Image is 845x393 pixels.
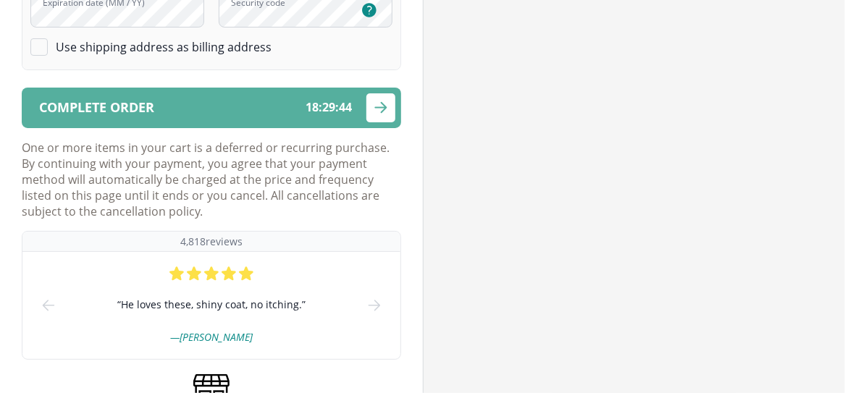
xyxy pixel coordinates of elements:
button: next-slide [366,252,383,359]
span: 18 : 29 : 44 [306,101,352,114]
span: Complete order [39,101,154,114]
span: — [PERSON_NAME] [170,330,253,344]
button: prev-slide [40,252,57,359]
p: 4,818 reviews [180,234,243,248]
p: One or more items in your cart is a deferred or recurring purchase. By continuing with your payme... [22,140,401,219]
button: Complete order18:29:44 [22,88,401,128]
label: Use shipping address as billing address [56,39,272,55]
span: “ He loves these, shiny coat, no itching. ” [117,297,306,313]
